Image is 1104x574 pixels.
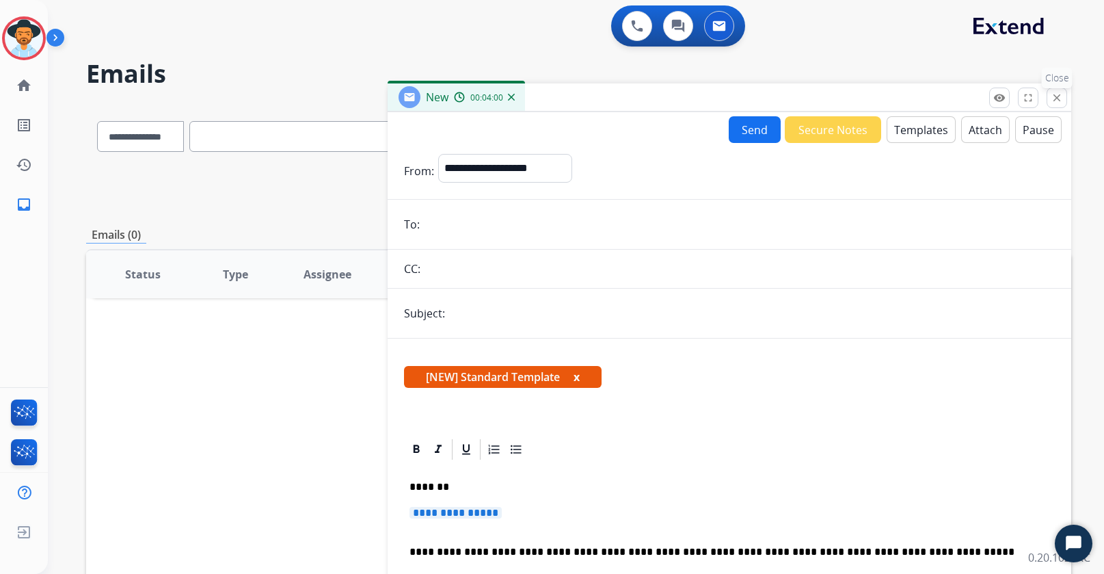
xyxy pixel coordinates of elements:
svg: Open Chat [1064,534,1083,553]
div: Italic [428,439,448,460]
button: x [574,369,580,385]
span: Assignee [304,266,351,283]
p: Close [1042,68,1073,88]
mat-icon: home [16,77,32,94]
div: Bold [406,439,427,460]
mat-icon: history [16,157,32,173]
button: Start Chat [1055,525,1092,562]
button: Send [729,116,781,143]
button: Templates [887,116,956,143]
div: Bullet List [506,439,526,460]
button: Pause [1015,116,1062,143]
div: Underline [456,439,476,460]
p: To: [404,216,420,233]
span: New [426,90,448,105]
span: [NEW] Standard Template [404,366,602,388]
img: avatar [5,19,43,57]
button: Attach [961,116,1010,143]
button: Secure Notes [785,116,881,143]
button: Close [1047,88,1067,108]
mat-icon: fullscreen [1022,92,1034,104]
p: 0.20.1027RC [1028,549,1090,566]
mat-icon: list_alt [16,117,32,133]
mat-icon: remove_red_eye [993,92,1006,104]
p: CC: [404,261,420,277]
p: Emails (0) [86,226,146,244]
div: Ordered List [484,439,504,460]
span: 00:04:00 [470,92,503,103]
span: Status [125,266,161,283]
mat-icon: close [1051,92,1063,104]
p: Subject: [404,305,445,322]
p: From: [404,163,434,179]
h2: Emails [86,60,1071,88]
span: Type [223,266,248,283]
mat-icon: inbox [16,196,32,213]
